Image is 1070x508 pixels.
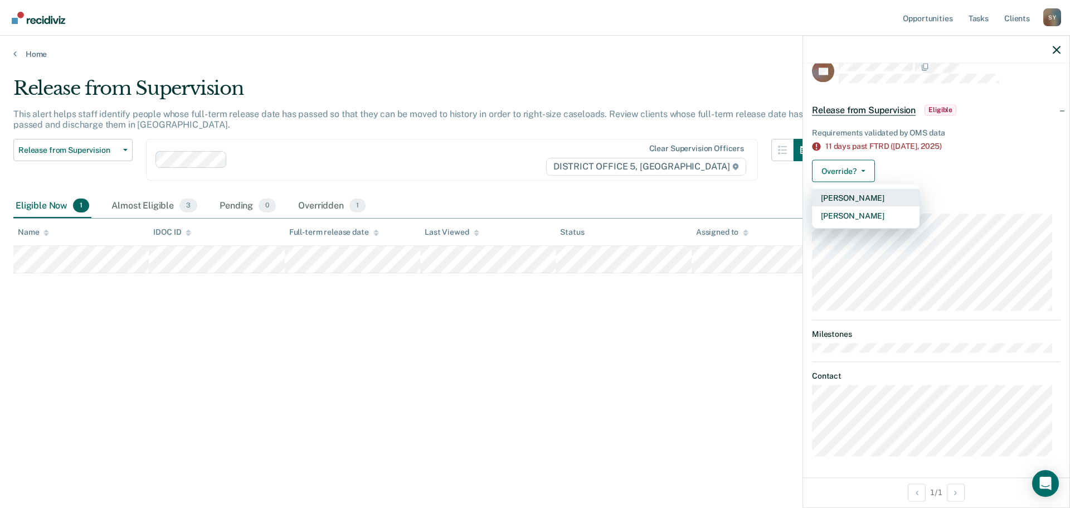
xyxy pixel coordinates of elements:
p: This alert helps staff identify people whose full-term release date has passed so that they can b... [13,109,802,130]
div: Assigned to [696,228,748,237]
dt: Supervision [812,200,1061,210]
div: Open Intercom Messenger [1032,470,1059,497]
a: Home [13,49,1057,59]
span: 3 [179,199,197,213]
div: Name [18,228,49,237]
button: Previous Opportunity [908,483,926,501]
div: Clear supervision officers [649,144,744,153]
div: IDOC ID [153,228,191,237]
span: DISTRICT OFFICE 5, [GEOGRAPHIC_DATA] [546,158,746,176]
div: Eligible Now [13,194,91,219]
img: Recidiviz [12,12,65,24]
div: Release from SupervisionEligible [803,92,1069,128]
div: 11 days past FTRD ([DATE], [825,142,1061,151]
span: Release from Supervision [18,146,119,155]
button: Next Opportunity [947,483,965,501]
div: Release from Supervision [13,77,816,109]
div: Status [560,228,584,237]
button: [PERSON_NAME] [812,189,920,207]
button: Override? [812,160,875,182]
button: Profile dropdown button [1043,8,1061,26]
div: Almost Eligible [109,194,200,219]
div: 1 / 1 [803,477,1069,507]
button: [PERSON_NAME] [812,207,920,225]
span: Eligible [925,104,956,115]
span: Release from Supervision [812,104,916,115]
div: Last Viewed [425,228,479,237]
span: 1 [349,199,366,213]
div: Overridden [296,194,368,219]
div: S Y [1043,8,1061,26]
dt: Milestones [812,330,1061,339]
dt: Contact [812,371,1061,380]
div: Full-term release date [289,228,379,237]
span: 1 [73,199,89,213]
div: Pending [217,194,278,219]
span: 2025) [921,142,941,151]
div: Requirements validated by OMS data [812,128,1061,137]
span: 0 [259,199,276,213]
